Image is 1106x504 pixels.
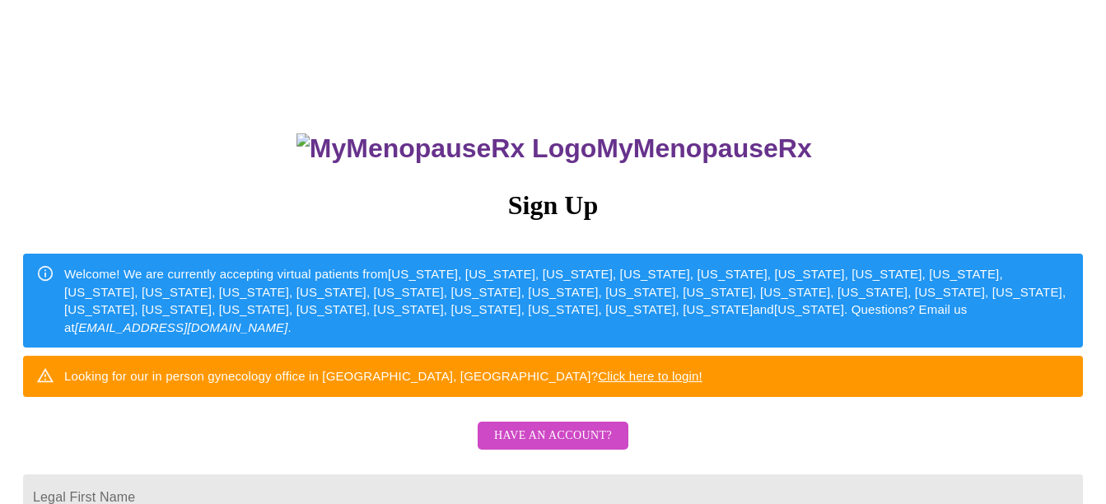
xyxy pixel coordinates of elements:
em: [EMAIL_ADDRESS][DOMAIN_NAME] [75,320,288,334]
h3: Sign Up [23,190,1083,221]
span: Have an account? [494,426,612,446]
button: Have an account? [478,422,628,450]
div: Welcome! We are currently accepting virtual patients from [US_STATE], [US_STATE], [US_STATE], [US... [64,259,1070,343]
a: Click here to login! [598,369,702,383]
div: Looking for our in person gynecology office in [GEOGRAPHIC_DATA], [GEOGRAPHIC_DATA]? [64,361,702,391]
h3: MyMenopauseRx [26,133,1084,164]
a: Have an account? [474,440,632,454]
img: MyMenopauseRx Logo [296,133,596,164]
